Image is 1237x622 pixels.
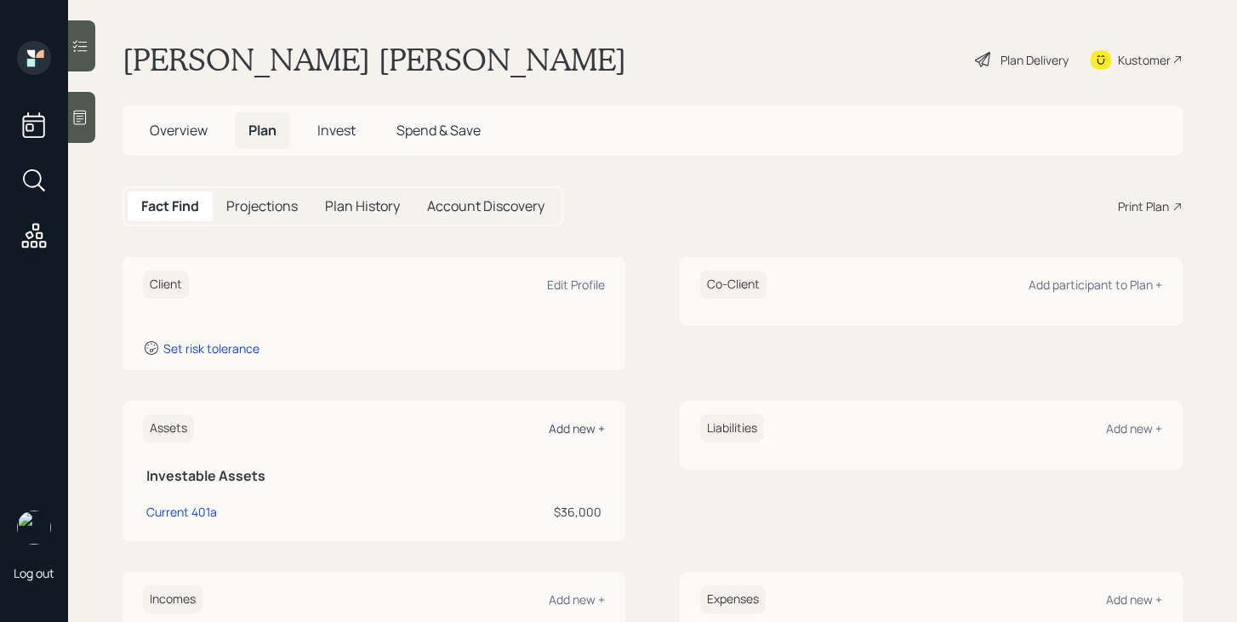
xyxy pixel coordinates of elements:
[1118,197,1169,215] div: Print Plan
[1029,277,1162,293] div: Add participant to Plan +
[146,503,217,521] div: Current 401a
[1000,51,1069,69] div: Plan Delivery
[143,271,189,299] h6: Client
[1118,51,1171,69] div: Kustomer
[547,277,605,293] div: Edit Profile
[1106,420,1162,437] div: Add new +
[163,340,259,357] div: Set risk tolerance
[549,420,605,437] div: Add new +
[226,198,298,214] h5: Projections
[427,198,544,214] h5: Account Discovery
[700,414,764,442] h6: Liabilities
[17,511,51,545] img: michael-russo-headshot.png
[317,121,356,140] span: Invest
[549,591,605,608] div: Add new +
[143,414,194,442] h6: Assets
[143,585,202,613] h6: Incomes
[248,121,276,140] span: Plan
[1106,591,1162,608] div: Add new +
[418,503,601,521] div: $36,000
[150,121,208,140] span: Overview
[146,468,601,484] h5: Investable Assets
[14,565,54,581] div: Log out
[700,585,766,613] h6: Expenses
[141,198,199,214] h5: Fact Find
[123,41,626,78] h1: [PERSON_NAME] [PERSON_NAME]
[325,198,400,214] h5: Plan History
[700,271,767,299] h6: Co-Client
[396,121,481,140] span: Spend & Save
